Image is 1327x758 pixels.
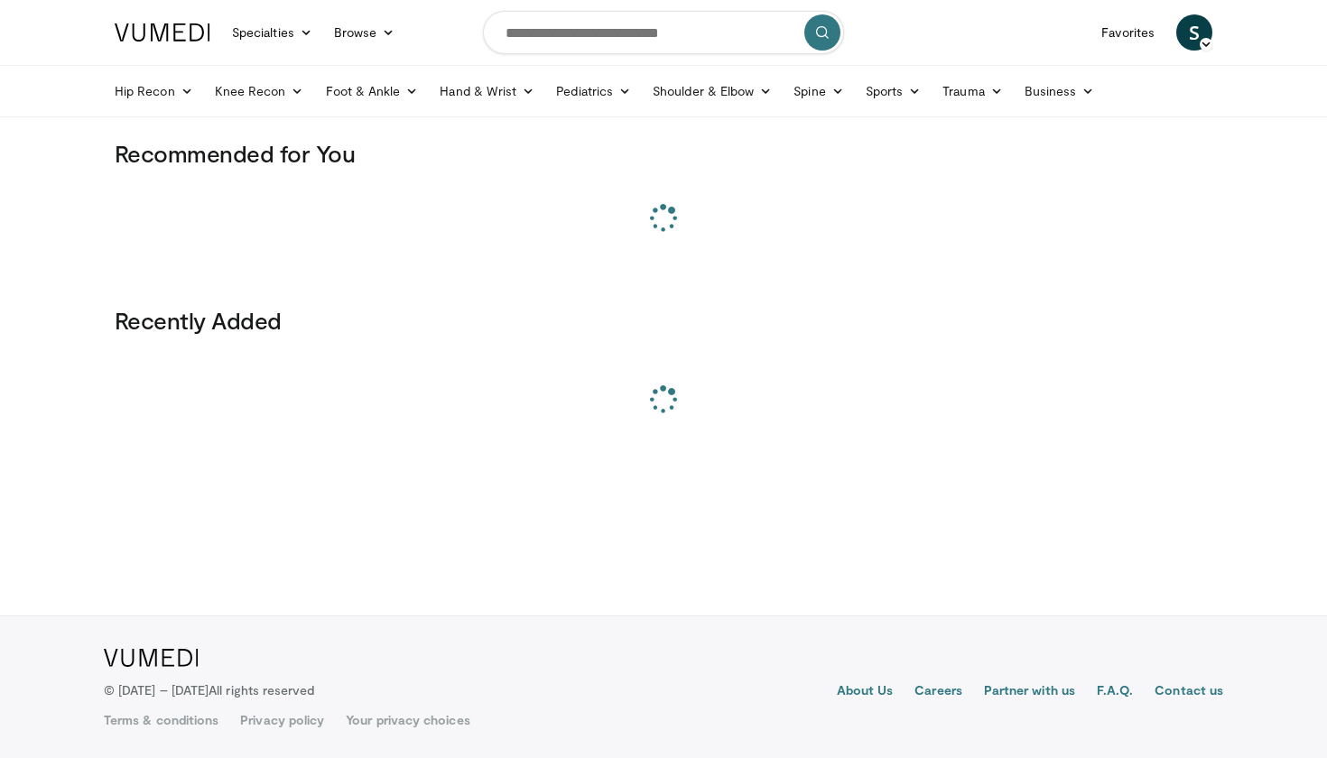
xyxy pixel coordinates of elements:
[115,306,1212,335] h3: Recently Added
[1176,14,1212,51] a: S
[104,649,199,667] img: VuMedi Logo
[115,23,210,42] img: VuMedi Logo
[1155,681,1223,703] a: Contact us
[346,711,469,729] a: Your privacy choices
[221,14,323,51] a: Specialties
[855,73,933,109] a: Sports
[483,11,844,54] input: Search topics, interventions
[104,681,315,699] p: © [DATE] – [DATE]
[209,682,314,698] span: All rights reserved
[783,73,854,109] a: Spine
[1090,14,1165,51] a: Favorites
[104,73,204,109] a: Hip Recon
[429,73,545,109] a: Hand & Wrist
[1014,73,1106,109] a: Business
[315,73,430,109] a: Foot & Ankle
[837,681,894,703] a: About Us
[932,73,1014,109] a: Trauma
[1097,681,1133,703] a: F.A.Q.
[984,681,1075,703] a: Partner with us
[104,711,218,729] a: Terms & conditions
[115,139,1212,168] h3: Recommended for You
[240,711,324,729] a: Privacy policy
[323,14,406,51] a: Browse
[204,73,315,109] a: Knee Recon
[642,73,783,109] a: Shoulder & Elbow
[914,681,962,703] a: Careers
[545,73,642,109] a: Pediatrics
